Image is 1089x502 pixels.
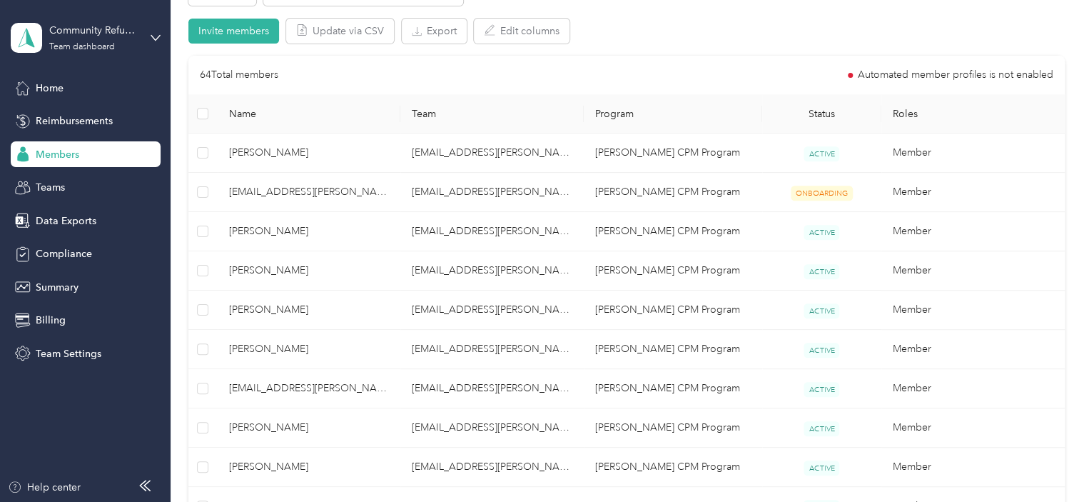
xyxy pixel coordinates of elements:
span: ACTIVE [804,461,839,476]
span: Name [229,108,390,120]
td: cgossman@cris-ohio.org [400,212,584,251]
th: Team [400,94,584,134]
span: Reimbursements [36,114,113,129]
td: CRIS CPM Program [584,251,762,291]
span: ACTIVE [804,343,839,358]
button: Update via CSV [286,19,394,44]
span: Members [36,147,79,162]
button: Export [402,19,467,44]
span: [PERSON_NAME] [229,145,390,161]
p: 64 Total members [200,67,278,83]
th: Name [218,94,401,134]
td: Darwin Bauzil [218,134,401,173]
td: Fouzia Bourammane [218,291,401,330]
td: ONBOARDING [762,173,881,212]
td: CRIS CPM Program [584,448,762,487]
span: Compliance [36,246,92,261]
td: jhollon@cris-ohio.org [400,330,584,369]
td: nnepal@cris-ohio.org [400,134,584,173]
td: acalori@cris-ohio.org [218,173,401,212]
td: ehardy@cris-ohio.org [400,448,584,487]
th: Program [584,94,762,134]
td: Alex Matviienko [218,448,401,487]
span: Home [36,81,64,96]
div: Community Refugee & Immigration Services ([PERSON_NAME]) [49,23,138,38]
span: ACTIVE [804,146,839,161]
span: ACTIVE [804,382,839,397]
td: Emily Miller [218,212,401,251]
td: Member [881,330,1065,369]
span: ACTIVE [804,303,839,318]
span: Data Exports [36,214,96,229]
td: CRIS CPM Program [584,330,762,369]
td: Member [881,291,1065,330]
td: CRIS CPM Program [584,369,762,408]
button: Help center [8,480,81,495]
span: [PERSON_NAME] [229,224,390,239]
span: Team Settings [36,346,101,361]
iframe: Everlance-gr Chat Button Frame [1009,422,1089,502]
span: [PERSON_NAME] [229,263,390,278]
td: Hannah Schulz [218,330,401,369]
th: Status [762,94,881,134]
span: [EMAIL_ADDRESS][PERSON_NAME][DOMAIN_NAME][US_STATE] [229,184,390,200]
span: [EMAIL_ADDRESS][PERSON_NAME][DOMAIN_NAME][US_STATE] [229,381,390,396]
td: cgossman@cris-ohio.org [400,251,584,291]
td: Member [881,408,1065,448]
td: Member [881,212,1065,251]
span: Automated member profiles is not enabled [858,70,1053,80]
td: lcastro@cris-ohio.org [400,173,584,212]
span: Summary [36,280,78,295]
td: cmacleod@cris-ohio.org [218,369,401,408]
td: Member [881,134,1065,173]
td: Taq Aziz [218,251,401,291]
td: cgossman@cris-ohio.org [400,408,584,448]
td: CRIS CPM Program [584,134,762,173]
td: CRIS CPM Program [584,291,762,330]
td: Member [881,251,1065,291]
td: CRIS CPM Program [584,173,762,212]
span: ACTIVE [804,264,839,279]
th: Roles [881,94,1065,134]
div: Team dashboard [49,43,115,51]
span: [PERSON_NAME] [229,341,390,357]
td: jhollon@cris-ohio.org [400,369,584,408]
span: ONBOARDING [791,186,853,201]
span: Teams [36,180,65,195]
span: [PERSON_NAME] [229,302,390,318]
td: CRIS CPM Program [584,408,762,448]
td: Member [881,369,1065,408]
td: CRIS CPM Program [584,212,762,251]
button: Edit columns [474,19,569,44]
button: Invite members [188,19,279,44]
span: [PERSON_NAME] [229,459,390,475]
span: ACTIVE [804,421,839,436]
span: Billing [36,313,66,328]
span: [PERSON_NAME] [229,420,390,436]
td: Member [881,448,1065,487]
td: Kyriaki Gerogiorgis-Shaffer [218,408,401,448]
span: ACTIVE [804,225,839,240]
td: sgregorek@cris-ohio.org [400,291,584,330]
td: Member [881,173,1065,212]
